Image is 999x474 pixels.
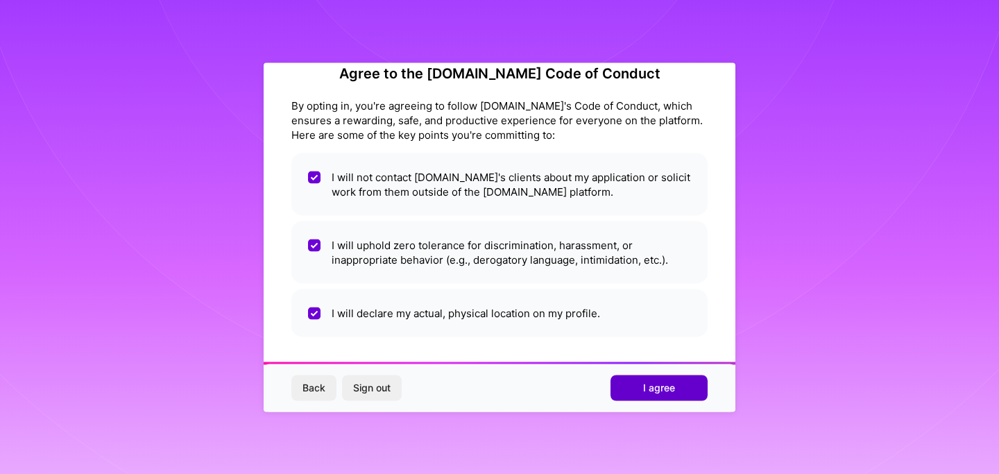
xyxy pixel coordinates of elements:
span: Back [302,381,325,395]
li: I will not contact [DOMAIN_NAME]'s clients about my application or solicit work from them outside... [291,153,708,215]
h2: Agree to the [DOMAIN_NAME] Code of Conduct [291,65,708,81]
li: I will declare my actual, physical location on my profile. [291,289,708,337]
button: Sign out [342,375,402,400]
li: I will uphold zero tolerance for discrimination, harassment, or inappropriate behavior (e.g., der... [291,221,708,283]
span: Sign out [353,381,391,395]
button: Back [291,375,336,400]
button: I agree [610,375,708,400]
span: I agree [643,381,675,395]
div: By opting in, you're agreeing to follow [DOMAIN_NAME]'s Code of Conduct, which ensures a rewardin... [291,98,708,142]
